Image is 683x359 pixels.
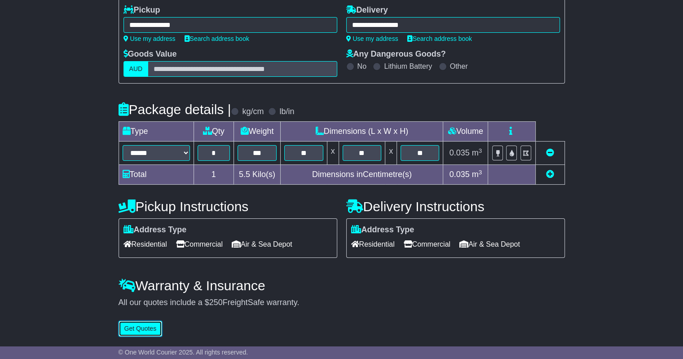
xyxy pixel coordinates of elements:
[443,122,488,142] td: Volume
[119,278,565,293] h4: Warranty & Insurance
[385,142,397,165] td: x
[232,237,292,251] span: Air & Sea Depot
[546,170,554,179] a: Add new item
[479,169,482,176] sup: 3
[346,199,565,214] h4: Delivery Instructions
[239,170,250,179] span: 5.5
[346,49,446,59] label: Any Dangerous Goods?
[546,148,554,157] a: Remove this item
[281,165,443,185] td: Dimensions in Centimetre(s)
[123,5,160,15] label: Pickup
[176,237,223,251] span: Commercial
[472,170,482,179] span: m
[346,35,398,42] a: Use my address
[327,142,339,165] td: x
[119,165,194,185] td: Total
[459,237,520,251] span: Air & Sea Depot
[281,122,443,142] td: Dimensions (L x W x H)
[449,148,470,157] span: 0.035
[450,62,468,71] label: Other
[351,225,414,235] label: Address Type
[472,148,482,157] span: m
[119,199,337,214] h4: Pickup Instructions
[479,147,482,154] sup: 3
[234,165,280,185] td: Kilo(s)
[123,35,176,42] a: Use my address
[119,298,565,308] div: All our quotes include a $ FreightSafe warranty.
[404,237,450,251] span: Commercial
[279,107,294,117] label: lb/in
[119,321,163,337] button: Get Quotes
[185,35,249,42] a: Search address book
[123,61,149,77] label: AUD
[449,170,470,179] span: 0.035
[242,107,264,117] label: kg/cm
[357,62,366,71] label: No
[119,349,248,356] span: © One World Courier 2025. All rights reserved.
[194,165,234,185] td: 1
[119,102,231,117] h4: Package details |
[346,5,388,15] label: Delivery
[123,225,187,235] label: Address Type
[234,122,280,142] td: Weight
[194,122,234,142] td: Qty
[407,35,472,42] a: Search address book
[123,237,167,251] span: Residential
[123,49,177,59] label: Goods Value
[119,122,194,142] td: Type
[351,237,395,251] span: Residential
[209,298,223,307] span: 250
[384,62,432,71] label: Lithium Battery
